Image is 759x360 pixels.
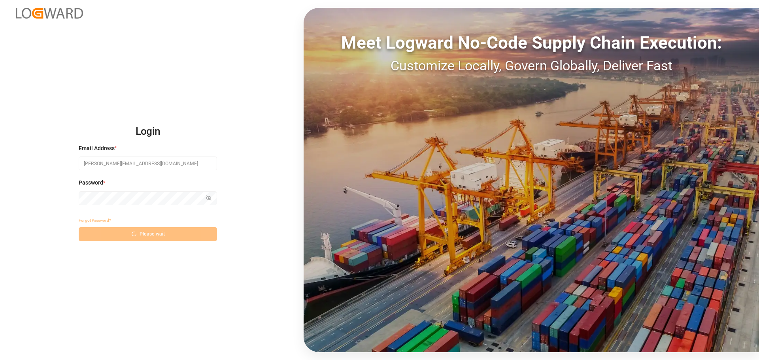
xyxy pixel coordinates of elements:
span: Email Address [79,144,115,153]
div: Customize Locally, Govern Globally, Deliver Fast [304,56,759,76]
input: Enter your email [79,156,217,170]
span: Password [79,179,103,187]
div: Meet Logward No-Code Supply Chain Execution: [304,30,759,56]
img: Logward_new_orange.png [16,8,83,19]
h2: Login [79,119,217,144]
